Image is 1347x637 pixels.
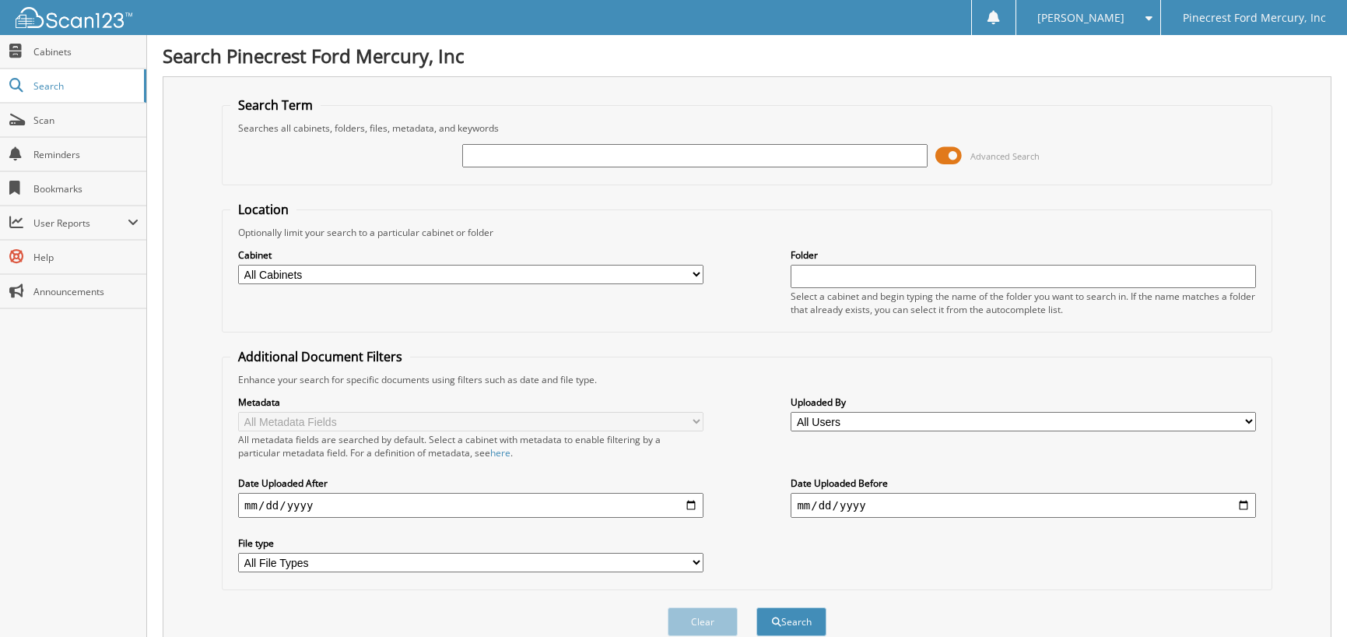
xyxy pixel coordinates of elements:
[238,433,703,459] div: All metadata fields are searched by default. Select a cabinet with metadata to enable filtering b...
[16,7,132,28] img: scan123-logo-white.svg
[33,285,139,298] span: Announcements
[33,148,139,161] span: Reminders
[791,493,1256,518] input: end
[238,248,703,262] label: Cabinet
[33,114,139,127] span: Scan
[230,121,1264,135] div: Searches all cabinets, folders, files, metadata, and keywords
[230,201,296,218] legend: Location
[756,607,826,636] button: Search
[791,248,1256,262] label: Folder
[33,182,139,195] span: Bookmarks
[33,79,136,93] span: Search
[970,150,1040,162] span: Advanced Search
[230,348,410,365] legend: Additional Document Filters
[33,251,139,264] span: Help
[1183,13,1326,23] span: Pinecrest Ford Mercury, Inc
[668,607,738,636] button: Clear
[238,396,703,409] label: Metadata
[238,477,703,490] label: Date Uploaded After
[238,493,703,518] input: start
[791,396,1256,409] label: Uploaded By
[490,446,510,459] a: here
[33,45,139,58] span: Cabinets
[230,373,1264,386] div: Enhance your search for specific documents using filters such as date and file type.
[33,216,128,230] span: User Reports
[791,477,1256,490] label: Date Uploaded Before
[230,226,1264,239] div: Optionally limit your search to a particular cabinet or folder
[1037,13,1124,23] span: [PERSON_NAME]
[791,290,1256,316] div: Select a cabinet and begin typing the name of the folder you want to search in. If the name match...
[238,537,703,550] label: File type
[163,43,1331,69] h1: Search Pinecrest Ford Mercury, Inc
[230,97,321,114] legend: Search Term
